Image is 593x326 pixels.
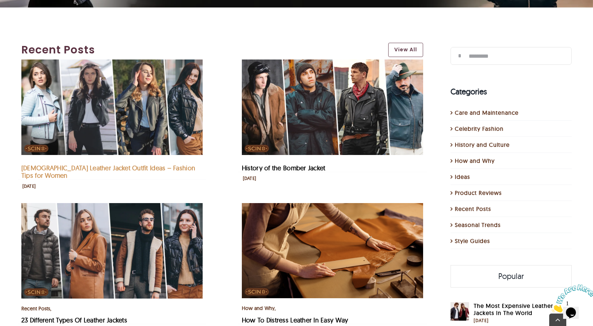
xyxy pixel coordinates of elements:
[474,317,572,324] div: [DATE]
[451,302,469,321] img: the most expensive leather jackets in the world
[455,205,568,213] a: Recent Posts
[455,156,568,165] a: How and Why
[22,183,36,189] div: [DATE]
[455,221,568,229] a: Seasonal Trends
[21,316,127,324] a: 23 Different Types Of Leather Jackets
[242,305,275,311] a: How and Why
[21,42,381,58] a: Recent Posts
[455,188,568,197] a: Product Reviews
[242,59,423,155] img: History of the Bomber Jacket
[242,304,423,312] div: ,
[451,47,572,65] input: Search...
[455,124,568,133] a: Celebrity Fashion
[243,176,256,181] div: [DATE]
[21,305,51,312] a: Recent Posts
[21,164,195,180] a: [DEMOGRAPHIC_DATA] Leather Jacket Outfit Ideas – Fashion Tips for Women
[21,60,203,67] a: Female Leather Jacket Outfit Ideas – Fashion Tips for Women
[21,204,203,211] a: 23 Different Types Of Leather Jackets
[455,140,568,149] a: History and Culture
[451,265,571,287] a: Popular
[549,281,593,315] iframe: chat widget
[242,316,348,324] a: How To Distress Leather In Easy Way
[474,302,572,316] a: The Most Expensive Leather Jackets In The World
[242,60,423,67] a: History of the Bomber Jacket
[21,304,203,313] div: ,
[451,86,572,98] h4: Categories
[21,59,203,155] img: Female Leather Jacket Outfit Ideas – Fashion Tips for Women
[388,43,423,57] a: View All
[242,204,423,211] a: How To Distress Leather In Easy Way
[455,172,568,181] a: Ideas
[21,203,203,298] img: 23 Different Types Of Leather Jackets
[3,3,47,31] img: Chat attention grabber
[455,237,568,245] a: Style Guides
[242,164,326,172] a: History of the Bomber Jacket
[242,203,423,298] img: How To Distress Leather In Easy Way
[451,47,468,65] input: Search
[3,3,6,9] span: 1
[455,108,568,117] a: Care and Maintenance
[451,303,469,310] a: The Most Expensive Leather Jackets In The World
